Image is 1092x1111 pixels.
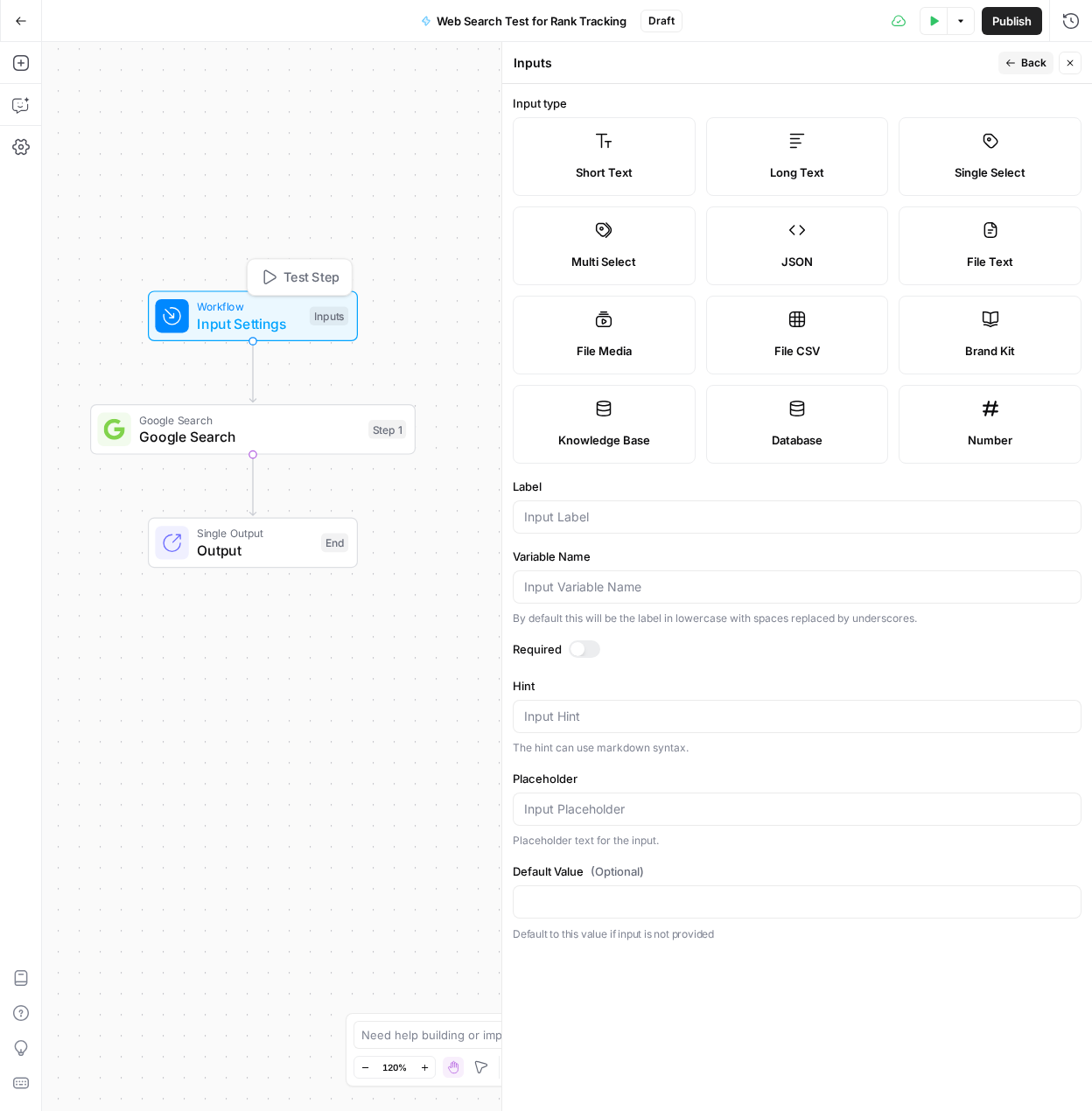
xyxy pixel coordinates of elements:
div: The hint can use markdown syntax. [513,740,1081,756]
input: Input Variable Name [524,578,1070,596]
span: Single Output [197,525,312,542]
span: Single Select [955,164,1025,181]
input: Input Placeholder [524,800,1070,818]
div: By default this will be the label in lowercase with spaces replaced by underscores. [513,611,1081,626]
button: Publish [982,7,1042,35]
span: Output [197,540,312,561]
div: Inputs [310,306,348,325]
span: Number [968,431,1012,449]
span: Multi Select [571,253,636,270]
span: JSON [781,253,813,270]
input: Input Label [524,508,1070,526]
label: Hint [513,677,1081,695]
span: Draft [648,13,675,29]
button: Back [998,52,1053,74]
span: Short Text [576,164,633,181]
span: Long Text [770,164,824,181]
div: Single OutputOutputEnd [90,518,416,569]
div: Placeholder text for the input. [513,833,1081,849]
span: Database [772,431,822,449]
div: End [321,534,348,553]
label: Label [513,478,1081,495]
textarea: Inputs [514,54,552,72]
g: Edge from step_1 to end [249,455,255,516]
span: Google Search [139,411,360,428]
span: Workflow [197,298,301,315]
label: Input type [513,94,1081,112]
span: Publish [992,12,1032,30]
span: Web Search Test for Rank Tracking [437,12,626,30]
span: (Optional) [591,863,644,880]
label: Placeholder [513,770,1081,787]
span: File CSV [774,342,820,360]
span: File Text [967,253,1013,270]
span: Google Search [139,426,360,447]
label: Variable Name [513,548,1081,565]
div: Step 1 [368,420,406,439]
g: Edge from start to step_1 [249,341,255,402]
p: Default to this value if input is not provided [513,926,1081,943]
span: 120% [382,1060,407,1074]
button: Web Search Test for Rank Tracking [410,7,637,35]
span: Knowledge Base [558,431,650,449]
span: Input Settings [197,313,301,334]
div: Google SearchGoogle SearchStep 1 [90,404,416,455]
span: File Media [577,342,632,360]
label: Required [513,640,1081,658]
span: Brand Kit [965,342,1015,360]
label: Default Value [513,863,1081,880]
div: WorkflowInput SettingsInputsTest Step [90,290,416,341]
span: Back [1021,55,1046,71]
